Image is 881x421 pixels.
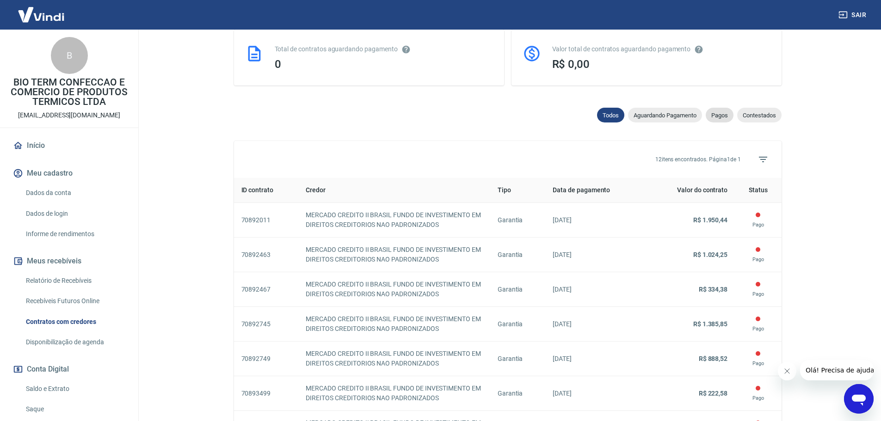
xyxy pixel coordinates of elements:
[742,315,774,333] div: Este contrato já foi pago e os valores foram direcionados para o beneficiário do contrato.
[306,210,482,230] p: MERCADO CREDITO II BRASIL FUNDO DE INVESTIMENTO EM DIREITOS CREDITORIOS NAO PADRONIZADOS
[498,319,538,329] p: Garantia
[275,44,493,54] div: Total de contratos aguardando pagamento
[22,379,127,398] a: Saldo e Extrato
[6,6,78,14] span: Olá! Precisa de ajuda?
[11,251,127,271] button: Meus recebíveis
[298,178,490,203] th: Credor
[800,360,874,380] iframe: Mensagem da empresa
[553,215,637,225] p: [DATE]
[22,400,127,419] a: Saque
[742,384,774,403] div: Este contrato já foi pago e os valores foram direcionados para o beneficiário do contrato.
[742,394,774,403] p: Pago
[22,292,127,311] a: Recebíveis Futuros Online
[552,58,590,71] span: R$ 0,00
[234,178,299,203] th: ID contrato
[7,78,131,107] p: BIO TERM CONFECCAO E COMERCIO DE PRODUTOS TERMICOS LTDA
[694,45,703,54] svg: O valor comprometido não se refere a pagamentos pendentes na Vindi e sim como garantia a outras i...
[51,37,88,74] div: B
[742,360,774,368] p: Pago
[699,286,728,293] strong: R$ 334,38
[837,6,870,24] button: Sair
[553,319,637,329] p: [DATE]
[693,216,727,224] strong: R$ 1.950,44
[401,45,411,54] svg: Esses contratos não se referem à Vindi, mas sim a outras instituições.
[241,389,291,398] p: 70893499
[22,333,127,352] a: Disponibilização de agenda
[241,319,291,329] p: 70892745
[742,280,774,299] div: Este contrato já foi pago e os valores foram direcionados para o beneficiário do contrato.
[241,285,291,294] p: 70892467
[498,354,538,364] p: Garantia
[306,349,482,368] p: MERCADO CREDITO II BRASIL FUNDO DE INVESTIMENTO EM DIREITOS CREDITORIOS NAO PADRONIZADOS
[11,135,127,156] a: Início
[498,389,538,398] p: Garantia
[742,221,774,229] p: Pago
[306,245,482,264] p: MERCADO CREDITO II BRASIL FUNDO DE INVESTIMENTO EM DIREITOS CREDITORIOS NAO PADRONIZADOS
[22,312,127,331] a: Contratos com credores
[545,178,645,203] th: Data de pagamento
[306,280,482,299] p: MERCADO CREDITO II BRASIL FUNDO DE INVESTIMENTO EM DIREITOS CREDITORIOS NAO PADRONIZADOS
[498,285,538,294] p: Garantia
[553,250,637,260] p: [DATE]
[699,355,728,362] strong: R$ 888,52
[22,225,127,244] a: Informe de rendimentos
[628,108,702,122] div: Aguardando Pagamento
[742,245,774,264] div: Este contrato já foi pago e os valores foram direcionados para o beneficiário do contrato.
[306,314,482,334] p: MERCADO CREDITO II BRASIL FUNDO DE INVESTIMENTO EM DIREITOS CREDITORIOS NAO PADRONIZADOS
[742,211,774,229] div: Este contrato já foi pago e os valores foram direcionados para o beneficiário do contrato.
[11,0,71,29] img: Vindi
[706,108,733,122] div: Pagos
[737,112,782,119] span: Contestados
[597,108,624,122] div: Todos
[552,44,770,54] div: Valor total de contratos aguardando pagamento
[628,112,702,119] span: Aguardando Pagamento
[597,112,624,119] span: Todos
[22,183,127,202] a: Dados da conta
[11,163,127,183] button: Meu cadastro
[844,384,874,414] iframe: Botão para abrir a janela de mensagens
[742,325,774,333] p: Pago
[22,271,127,290] a: Relatório de Recebíveis
[735,178,781,203] th: Status
[498,250,538,260] p: Garantia
[241,250,291,260] p: 70892463
[742,349,774,368] div: Este contrato já foi pago e os valores foram direcionados para o beneficiário do contrato.
[553,354,637,364] p: [DATE]
[742,290,774,299] p: Pago
[742,256,774,264] p: Pago
[22,204,127,223] a: Dados de login
[778,362,796,380] iframe: Fechar mensagem
[737,108,782,122] div: Contestados
[553,389,637,398] p: [DATE]
[655,155,741,164] p: 12 itens encontrados. Página 1 de 1
[241,354,291,364] p: 70892749
[275,58,493,71] div: 0
[752,148,774,171] span: Filtros
[18,110,120,120] p: [EMAIL_ADDRESS][DOMAIN_NAME]
[693,320,727,328] strong: R$ 1.385,85
[645,178,735,203] th: Valor do contrato
[498,215,538,225] p: Garantia
[241,215,291,225] p: 70892011
[11,359,127,379] button: Conta Digital
[706,112,733,119] span: Pagos
[693,251,727,258] strong: R$ 1.024,25
[490,178,545,203] th: Tipo
[306,384,482,403] p: MERCADO CREDITO II BRASIL FUNDO DE INVESTIMENTO EM DIREITOS CREDITORIOS NAO PADRONIZADOS
[699,390,728,397] strong: R$ 222,58
[553,285,637,294] p: [DATE]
